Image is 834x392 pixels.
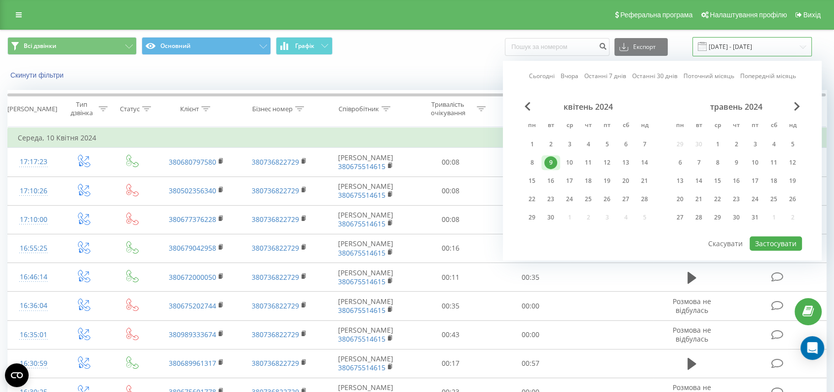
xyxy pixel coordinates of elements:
[321,349,410,378] td: [PERSON_NAME]
[411,320,491,349] td: 00:43
[616,174,635,188] div: сб 20 квіт 2024 р.
[638,138,651,151] div: 7
[783,174,802,188] div: нд 19 трав 2024 р.
[8,128,827,148] td: Середа, 10 Квітня 2024
[711,138,724,151] div: 1
[525,119,539,133] abbr: понеділок
[618,119,633,133] abbr: субота
[579,192,598,207] div: чт 25 квіт 2024 р.
[411,234,491,262] td: 00:16
[18,239,49,258] div: 16:55:25
[526,174,538,187] div: 15
[783,155,802,170] div: нд 12 трав 2024 р.
[252,301,299,310] a: 380736822729
[614,38,668,56] button: Експорт
[786,193,799,206] div: 26
[674,156,686,169] div: 6
[600,119,614,133] abbr: п’ятниця
[579,137,598,152] div: чт 4 квіт 2024 р.
[5,363,29,387] button: Open CMP widget
[180,105,199,113] div: Клієнт
[783,192,802,207] div: нд 26 трав 2024 р.
[491,148,570,176] td: 01:00
[601,193,613,206] div: 26
[710,119,725,133] abbr: середа
[635,192,654,207] div: нд 28 квіт 2024 р.
[803,11,821,19] span: Вихід
[619,193,632,206] div: 27
[544,211,557,224] div: 30
[601,156,613,169] div: 12
[411,176,491,205] td: 00:08
[582,156,595,169] div: 11
[252,243,299,253] a: 380736822729
[727,137,746,152] div: чт 2 трав 2024 р.
[491,234,570,262] td: 00:52
[321,320,410,349] td: [PERSON_NAME]
[730,174,743,187] div: 16
[729,119,744,133] abbr: четвер
[169,358,216,368] a: 380689961317
[619,156,632,169] div: 13
[674,211,686,224] div: 27
[746,155,764,170] div: пт 10 трав 2024 р.
[169,301,216,310] a: 380675202744
[491,205,570,234] td: 00:00
[703,236,748,251] button: Скасувати
[767,193,780,206] div: 25
[321,234,410,262] td: [PERSON_NAME]
[321,263,410,292] td: [PERSON_NAME]
[18,325,49,345] div: 16:35:01
[638,156,651,169] div: 14
[673,119,687,133] abbr: понеділок
[523,102,654,112] div: квітень 2024
[730,211,743,224] div: 30
[794,102,800,111] span: Next Month
[632,72,678,81] a: Останні 30 днів
[671,155,689,170] div: пн 6 трав 2024 р.
[746,192,764,207] div: пт 24 трав 2024 р.
[601,138,613,151] div: 5
[338,219,385,228] a: 380675514615
[692,193,705,206] div: 21
[689,155,708,170] div: вт 7 трав 2024 р.
[321,292,410,320] td: [PERSON_NAME]
[543,119,558,133] abbr: вівторок
[601,174,613,187] div: 19
[252,330,299,339] a: 380736822729
[620,11,693,19] span: Реферальна програма
[764,137,783,152] div: сб 4 трав 2024 р.
[708,210,727,225] div: ср 29 трав 2024 р.
[7,105,57,113] div: [PERSON_NAME]
[638,193,651,206] div: 28
[800,336,824,360] div: Open Intercom Messenger
[635,155,654,170] div: нд 14 квіт 2024 р.
[18,267,49,287] div: 16:46:14
[120,105,140,113] div: Статус
[523,155,541,170] div: пн 8 квіт 2024 р.
[764,155,783,170] div: сб 11 трав 2024 р.
[338,248,385,258] a: 380675514615
[252,215,299,224] a: 380736822729
[338,305,385,315] a: 380675514615
[689,174,708,188] div: вт 14 трав 2024 р.
[767,156,780,169] div: 11
[786,138,799,151] div: 5
[544,156,557,169] div: 9
[579,174,598,188] div: чт 18 квіт 2024 р.
[767,174,780,187] div: 18
[692,174,705,187] div: 14
[18,354,49,373] div: 16:30:59
[727,210,746,225] div: чт 30 трав 2024 р.
[526,211,538,224] div: 29
[7,71,69,80] button: Скинути фільтри
[619,174,632,187] div: 20
[598,192,616,207] div: пт 26 квіт 2024 р.
[560,192,579,207] div: ср 24 квіт 2024 р.
[339,105,379,113] div: Співробітник
[491,176,570,205] td: 00:00
[491,320,570,349] td: 00:00
[252,186,299,195] a: 380736822729
[708,192,727,207] div: ср 22 трав 2024 р.
[730,193,743,206] div: 23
